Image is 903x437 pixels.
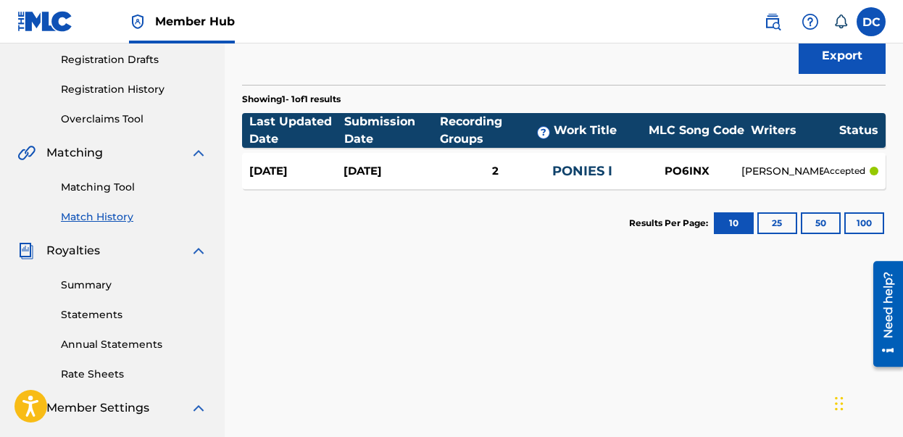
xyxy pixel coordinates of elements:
[552,163,612,179] a: PONIES I
[155,13,235,30] span: Member Hub
[642,122,751,139] div: MLC Song Code
[344,113,439,148] div: Submission Date
[538,127,549,138] span: ?
[17,242,35,259] img: Royalties
[46,399,149,417] span: Member Settings
[835,382,844,425] div: Drag
[554,122,641,139] div: Work Title
[440,113,554,148] div: Recording Groups
[17,11,73,32] img: MLC Logo
[751,122,839,139] div: Writers
[796,7,825,36] div: Help
[61,209,207,225] a: Match History
[46,144,103,162] span: Matching
[344,163,438,180] div: [DATE]
[862,256,903,373] iframe: Resource Center
[129,13,146,30] img: Top Rightsholder
[799,38,886,74] button: Export
[741,164,823,179] div: [PERSON_NAME]
[823,165,865,178] p: accepted
[61,367,207,382] a: Rate Sheets
[61,278,207,293] a: Summary
[833,14,848,29] div: Notifications
[61,52,207,67] a: Registration Drafts
[249,163,344,180] div: [DATE]
[714,212,754,234] button: 10
[61,112,207,127] a: Overclaims Tool
[757,212,797,234] button: 25
[844,212,884,234] button: 100
[839,122,878,139] div: Status
[61,307,207,322] a: Statements
[17,144,36,162] img: Matching
[831,367,903,437] iframe: Chat Widget
[249,113,344,148] div: Last Updated Date
[190,144,207,162] img: expand
[758,7,787,36] a: Public Search
[46,242,100,259] span: Royalties
[61,337,207,352] a: Annual Statements
[801,212,841,234] button: 50
[190,399,207,417] img: expand
[629,217,712,230] p: Results Per Page:
[242,93,341,106] p: Showing 1 - 1 of 1 results
[802,13,819,30] img: help
[61,82,207,97] a: Registration History
[438,163,552,180] div: 2
[633,163,741,180] div: PO6INX
[764,13,781,30] img: search
[857,7,886,36] div: User Menu
[190,242,207,259] img: expand
[61,180,207,195] a: Matching Tool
